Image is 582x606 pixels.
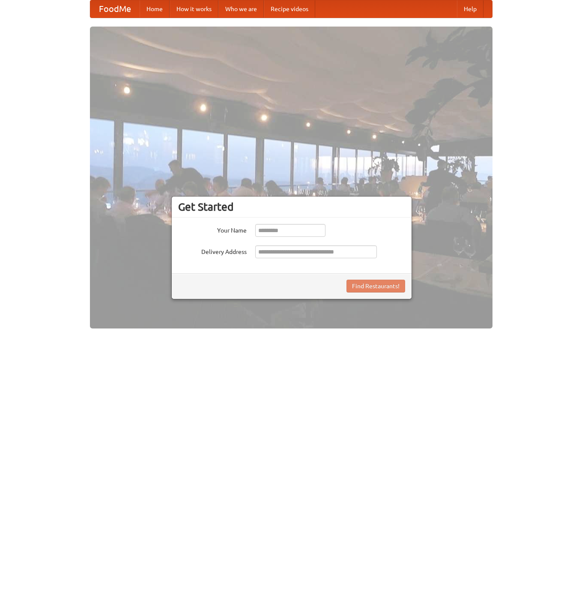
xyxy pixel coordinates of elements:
[170,0,218,18] a: How it works
[140,0,170,18] a: Home
[178,245,247,256] label: Delivery Address
[346,280,405,293] button: Find Restaurants!
[218,0,264,18] a: Who we are
[90,0,140,18] a: FoodMe
[178,224,247,235] label: Your Name
[264,0,315,18] a: Recipe videos
[178,200,405,213] h3: Get Started
[457,0,484,18] a: Help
